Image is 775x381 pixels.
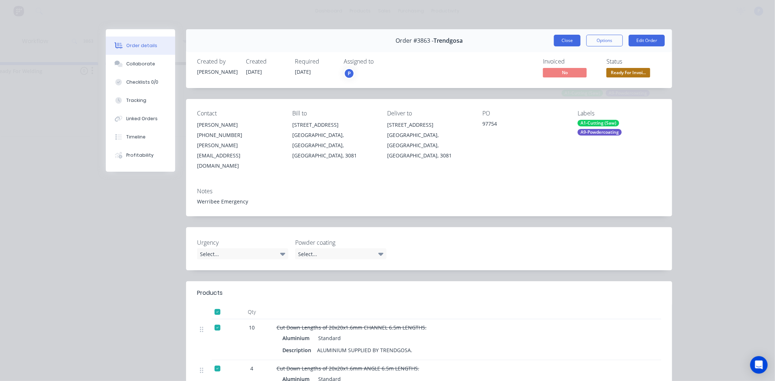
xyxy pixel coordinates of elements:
div: [PERSON_NAME][EMAIL_ADDRESS][DOMAIN_NAME] [197,140,281,171]
div: Products [197,289,223,297]
div: PO [482,110,566,117]
div: Created [246,58,286,65]
div: Standard [315,333,341,343]
span: [DATE] [246,68,262,75]
div: Bill to [292,110,376,117]
button: Edit Order [629,35,665,46]
label: Urgency [197,238,288,247]
button: Timeline [106,128,175,146]
button: Options [586,35,623,46]
button: Tracking [106,91,175,110]
label: Powder coating [295,238,386,247]
div: Assigned to [344,58,417,65]
button: Ready For Invoi... [606,68,650,79]
div: Checklists 0/0 [126,79,158,85]
div: [PHONE_NUMBER] [197,130,281,140]
div: Description [282,345,314,355]
div: 97754 [482,120,566,130]
div: Contact [197,110,281,117]
span: Ready For Invoi... [606,68,650,77]
div: Required [295,58,335,65]
div: Timeline [126,134,146,140]
div: [STREET_ADDRESS] [387,120,471,130]
button: Collaborate [106,55,175,73]
div: Notes [197,188,661,195]
span: 4 [250,365,253,372]
span: No [543,68,587,77]
div: Werribee Emergency [197,198,661,205]
div: [GEOGRAPHIC_DATA], [GEOGRAPHIC_DATA], [GEOGRAPHIC_DATA], 3081 [292,130,376,161]
button: Checklists 0/0 [106,73,175,91]
div: [STREET_ADDRESS][GEOGRAPHIC_DATA], [GEOGRAPHIC_DATA], [GEOGRAPHIC_DATA], 3081 [387,120,471,161]
div: Invoiced [543,58,598,65]
div: [STREET_ADDRESS] [292,120,376,130]
div: Aluminium [282,333,312,343]
span: Trendgosa [433,37,463,44]
div: [PERSON_NAME][PHONE_NUMBER][PERSON_NAME][EMAIL_ADDRESS][DOMAIN_NAME] [197,120,281,171]
div: Select... [295,248,386,259]
div: Qty [230,305,274,319]
div: Profitability [126,152,154,159]
div: Labels [578,110,661,117]
span: Cut Down Lengths of 20x20x1.6mm CHANNEL 6.5m LENGTHS. [277,324,427,331]
span: 10 [249,324,255,331]
div: [PERSON_NAME] [197,120,281,130]
div: Order details [126,42,157,49]
div: Open Intercom Messenger [750,356,768,374]
div: Deliver to [387,110,471,117]
span: Order #3863 - [396,37,433,44]
div: Collaborate [126,61,155,67]
div: [PERSON_NAME] [197,68,237,76]
button: Linked Orders [106,110,175,128]
div: Status [606,58,661,65]
div: A1-Cutting (Saw) [578,120,619,126]
div: Linked Orders [126,115,158,122]
div: [GEOGRAPHIC_DATA], [GEOGRAPHIC_DATA], [GEOGRAPHIC_DATA], 3081 [387,130,471,161]
div: Tracking [126,97,146,104]
button: Close [554,35,581,46]
div: Created by [197,58,237,65]
div: ALUMINIUM SUPPLIED BY TRENDGOSA. [314,345,415,355]
span: [DATE] [295,68,311,75]
div: A9-Powdercoating [578,129,622,136]
button: Profitability [106,146,175,164]
div: [STREET_ADDRESS][GEOGRAPHIC_DATA], [GEOGRAPHIC_DATA], [GEOGRAPHIC_DATA], 3081 [292,120,376,161]
button: P [344,68,355,79]
span: Cut Down Lengths of 20x20x1.6mm ANGLE 6.5m LENGTHS. [277,365,419,372]
div: Select... [197,248,288,259]
button: Order details [106,37,175,55]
